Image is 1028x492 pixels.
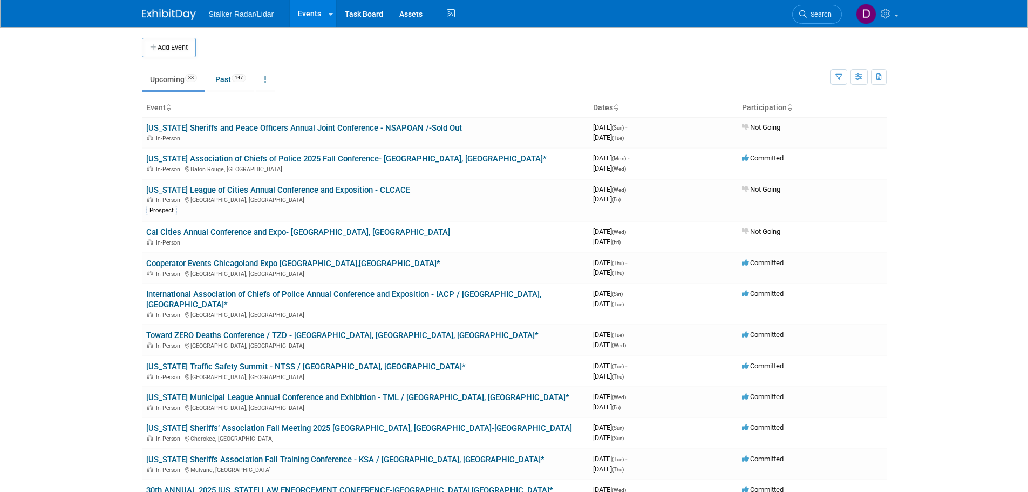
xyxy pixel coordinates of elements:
span: [DATE] [593,185,629,193]
div: [GEOGRAPHIC_DATA], [GEOGRAPHIC_DATA] [146,372,584,381]
a: [US_STATE] Traffic Safety Summit - NTSS / [GEOGRAPHIC_DATA], [GEOGRAPHIC_DATA]* [146,362,466,372]
span: In-Person [156,239,183,246]
span: - [628,393,629,401]
span: Committed [742,423,784,432]
span: [DATE] [593,393,629,401]
span: (Thu) [612,467,624,473]
span: (Mon) [612,156,626,161]
div: [GEOGRAPHIC_DATA], [GEOGRAPHIC_DATA] [146,310,584,319]
th: Dates [589,99,738,117]
button: Add Event [142,38,196,57]
a: Search [792,5,842,24]
span: - [628,154,629,162]
span: Search [807,10,832,18]
div: Cherokee, [GEOGRAPHIC_DATA] [146,434,584,442]
th: Event [142,99,589,117]
span: - [625,123,627,131]
span: [DATE] [593,455,627,463]
span: (Tue) [612,456,624,462]
span: - [625,423,627,432]
span: (Sun) [612,125,624,131]
span: (Sun) [612,435,624,441]
a: [US_STATE] Municipal League Annual Conference and Exhibition - TML / [GEOGRAPHIC_DATA], [GEOGRAPH... [146,393,569,402]
span: (Tue) [612,301,624,307]
span: Not Going [742,123,780,131]
span: [DATE] [593,238,621,246]
div: [GEOGRAPHIC_DATA], [GEOGRAPHIC_DATA] [146,403,584,412]
div: [GEOGRAPHIC_DATA], [GEOGRAPHIC_DATA] [146,195,584,204]
img: In-Person Event [147,342,153,348]
span: In-Person [156,467,183,474]
span: [DATE] [593,300,624,308]
a: Upcoming38 [142,69,205,90]
img: In-Person Event [147,467,153,472]
span: [DATE] [593,403,621,411]
a: [US_STATE] Sheriffs Association Fall Training Conference - KSA / [GEOGRAPHIC_DATA], [GEOGRAPHIC_D... [146,455,544,464]
img: In-Person Event [147,312,153,317]
span: [DATE] [593,123,627,131]
span: (Fri) [612,197,621,203]
img: In-Person Event [147,239,153,245]
a: [US_STATE] Sheriffs and Peace Officers Annual Joint Conference - NSAPOAN /-Sold Out [146,123,462,133]
span: (Tue) [612,332,624,338]
span: [DATE] [593,331,627,339]
span: [DATE] [593,423,627,432]
span: (Sat) [612,291,623,297]
span: - [625,331,627,339]
span: [DATE] [593,227,629,235]
span: (Fri) [612,239,621,245]
span: 147 [232,74,246,82]
span: Committed [742,154,784,162]
span: - [628,227,629,235]
span: - [624,289,626,298]
img: In-Person Event [147,271,153,276]
span: Committed [742,259,784,267]
span: (Wed) [612,229,626,235]
a: Sort by Event Name [166,103,171,112]
span: In-Person [156,342,183,349]
span: In-Person [156,197,183,204]
img: In-Person Event [147,435,153,441]
span: In-Person [156,435,183,442]
img: Don Horen [856,4,876,24]
a: [US_STATE] Sheriffs’ Association Fall Meeting 2025 [GEOGRAPHIC_DATA], [GEOGRAPHIC_DATA]-[GEOGRAPH... [146,423,572,433]
span: (Tue) [612,135,624,141]
span: (Thu) [612,374,624,380]
span: (Tue) [612,363,624,369]
span: [DATE] [593,164,626,172]
div: Prospect [146,206,177,215]
img: In-Person Event [147,405,153,410]
span: Committed [742,289,784,298]
span: - [628,185,629,193]
a: Past147 [207,69,254,90]
span: In-Person [156,374,183,381]
a: Cal Cities Annual Conference and Expo- [GEOGRAPHIC_DATA], [GEOGRAPHIC_DATA] [146,227,450,237]
span: In-Person [156,312,183,319]
span: In-Person [156,166,183,173]
a: Sort by Participation Type [787,103,792,112]
a: Sort by Start Date [613,103,618,112]
img: ExhibitDay [142,9,196,20]
img: In-Person Event [147,197,153,202]
span: [DATE] [593,268,624,277]
span: (Thu) [612,270,624,276]
a: International Association of Chiefs of Police Annual Conference and Exposition - IACP / [GEOGRAPH... [146,289,541,309]
span: Committed [742,362,784,370]
span: In-Person [156,405,183,412]
span: [DATE] [593,372,624,380]
img: In-Person Event [147,374,153,379]
div: [GEOGRAPHIC_DATA], [GEOGRAPHIC_DATA] [146,341,584,349]
span: (Wed) [612,166,626,172]
span: In-Person [156,271,183,278]
span: [DATE] [593,289,626,298]
span: Stalker Radar/Lidar [209,10,274,18]
span: In-Person [156,135,183,142]
span: [DATE] [593,259,627,267]
span: [DATE] [593,362,627,370]
span: (Sun) [612,425,624,431]
span: (Wed) [612,394,626,400]
span: - [625,455,627,463]
span: - [625,362,627,370]
a: Toward ZERO Deaths Conference / TZD - [GEOGRAPHIC_DATA], [GEOGRAPHIC_DATA], [GEOGRAPHIC_DATA]* [146,331,539,340]
div: [GEOGRAPHIC_DATA], [GEOGRAPHIC_DATA] [146,269,584,278]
